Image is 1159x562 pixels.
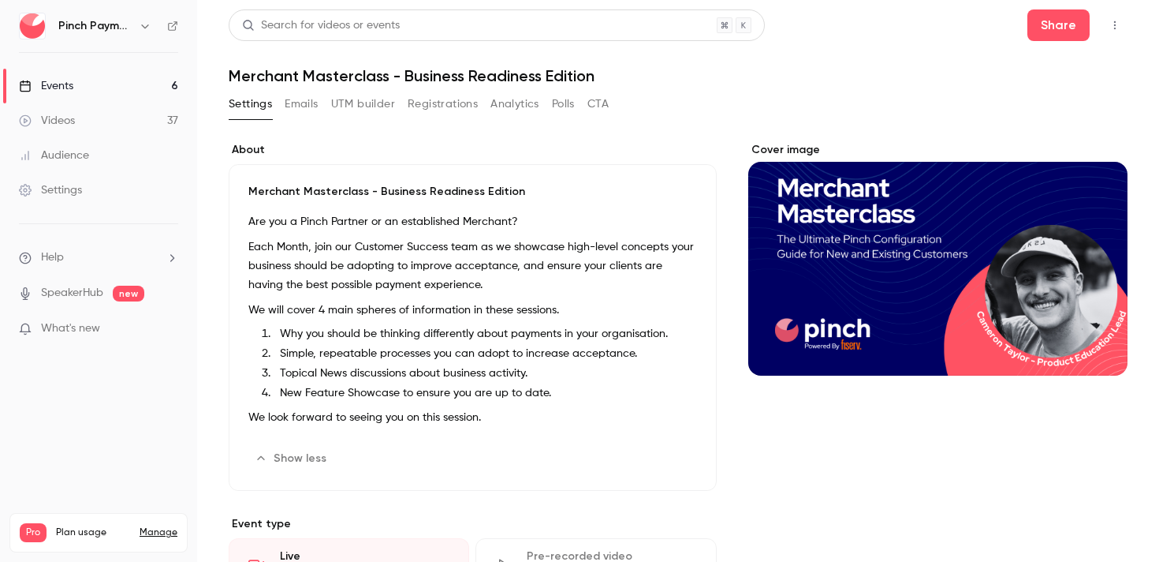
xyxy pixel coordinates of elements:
[229,92,272,117] button: Settings
[20,523,47,542] span: Pro
[41,320,100,337] span: What's new
[248,212,697,231] p: Are you a Pinch Partner or an established Merchant?
[274,385,697,402] li: New Feature Showcase to ensure you are up to date.
[41,285,103,302] a: SpeakerHub
[140,526,177,539] a: Manage
[229,66,1127,85] h1: Merchant Masterclass - Business Readiness Edition
[748,142,1127,158] label: Cover image
[19,113,75,129] div: Videos
[490,92,539,117] button: Analytics
[56,526,130,539] span: Plan usage
[248,301,697,320] p: We will cover 4 main spheres of information in these sessions.
[248,408,697,427] p: We look forward to seeing you on this session.
[552,92,575,117] button: Polls
[274,365,697,382] li: Topical News discussions about business activity.
[113,286,144,302] span: new
[1027,9,1090,41] button: Share
[748,142,1127,376] section: Cover image
[19,148,89,163] div: Audience
[248,184,697,200] p: Merchant Masterclass - Business Readiness Edition
[242,17,400,34] div: Search for videos or events
[229,516,717,532] p: Event type
[159,322,178,336] iframe: Noticeable Trigger
[19,182,82,198] div: Settings
[274,346,697,362] li: Simple, repeatable processes you can adopt to increase acceptance.
[229,142,717,158] label: About
[20,13,45,39] img: Pinch Payments
[408,92,478,117] button: Registrations
[41,249,64,266] span: Help
[285,92,318,117] button: Emails
[587,92,609,117] button: CTA
[331,92,395,117] button: UTM builder
[274,326,697,343] li: Why you should be thinking differently about payments in your organisation.
[248,238,697,294] p: Each Month, join our Customer Success team as we showcase high-level concepts your business shoul...
[19,78,73,94] div: Events
[248,446,336,471] button: Show less
[19,249,178,266] li: help-dropdown-opener
[58,18,132,34] h6: Pinch Payments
